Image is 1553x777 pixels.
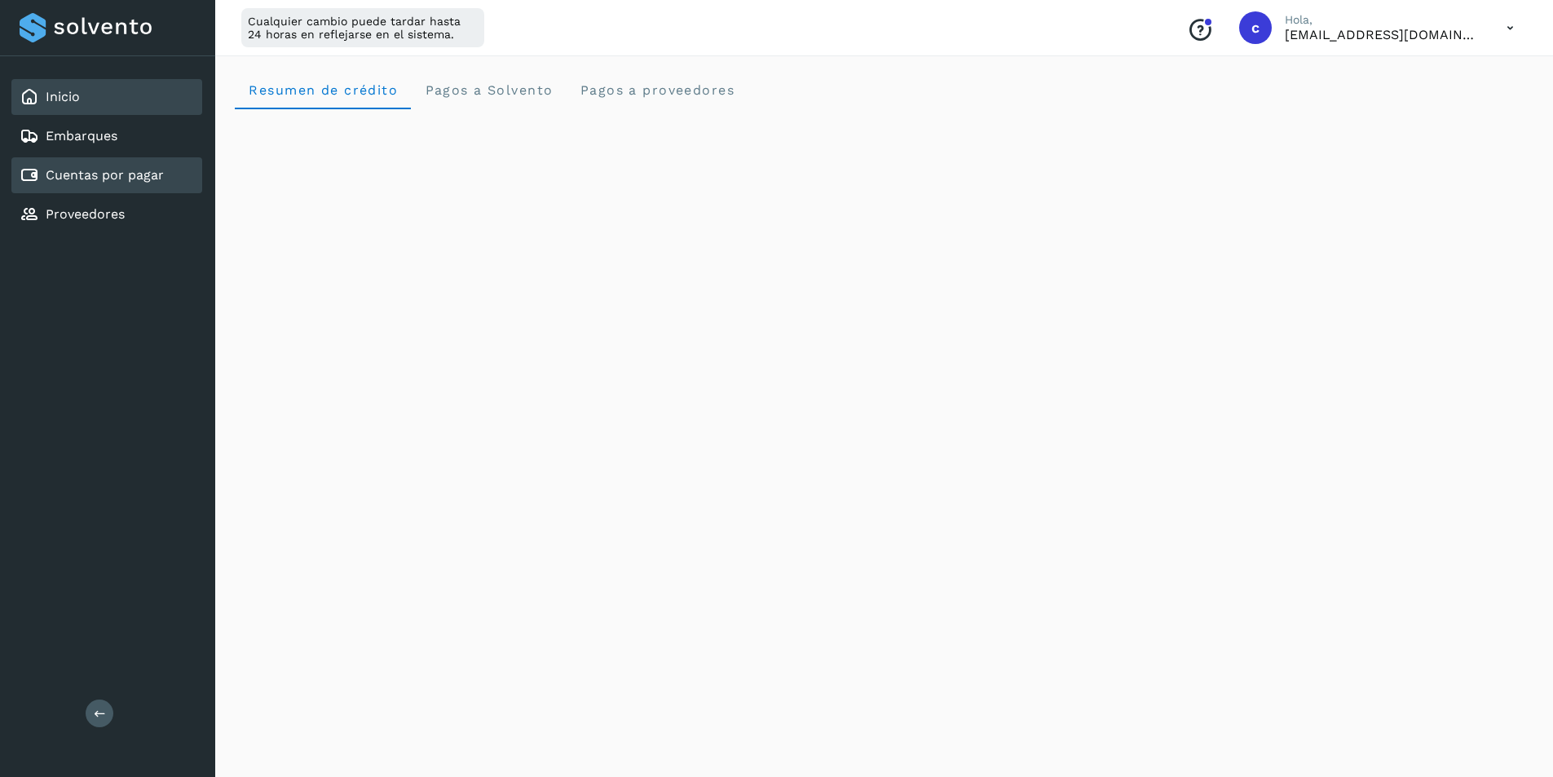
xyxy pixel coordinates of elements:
[1285,13,1480,27] p: Hola,
[46,167,164,183] a: Cuentas por pagar
[579,82,735,98] span: Pagos a proveedores
[11,196,202,232] div: Proveedores
[46,128,117,143] a: Embarques
[11,157,202,193] div: Cuentas por pagar
[46,206,125,222] a: Proveedores
[46,89,80,104] a: Inicio
[424,82,553,98] span: Pagos a Solvento
[241,8,484,47] div: Cualquier cambio puede tardar hasta 24 horas en reflejarse en el sistema.
[11,79,202,115] div: Inicio
[248,82,398,98] span: Resumen de crédito
[1285,27,1480,42] p: contabilidad5@easo.com
[11,118,202,154] div: Embarques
